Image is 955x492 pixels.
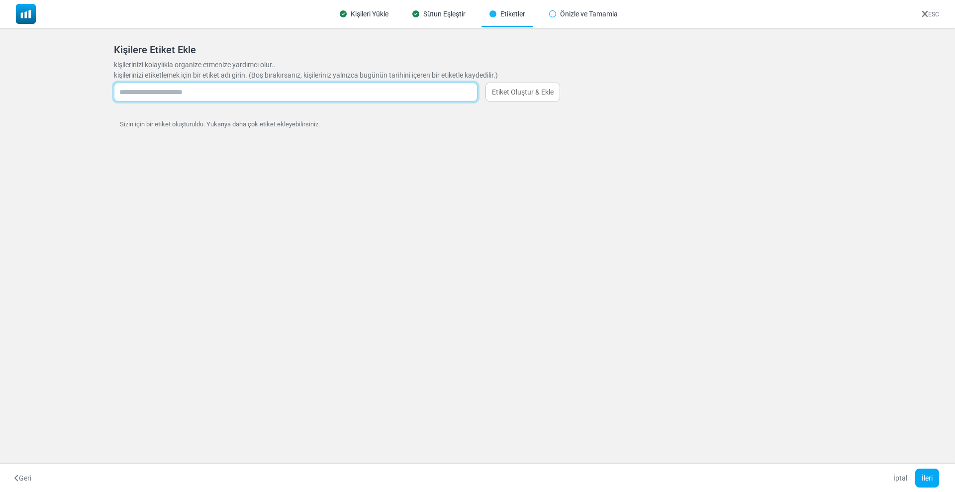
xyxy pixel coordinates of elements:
[922,11,939,18] a: ESC
[915,469,939,488] button: İleri
[8,469,38,488] button: Geri
[114,60,841,70] p: kişilerinizi kolaylıkla organize etmenize yardımcı olur..
[404,1,474,27] div: Sütun Eşleştir
[332,1,396,27] div: Kişileri Yükle
[114,70,841,81] label: kişilerinizi etiketlemek için bir etiket adı girin. (Boş bırakırsanız, kişileriniz yalnızca bugün...
[114,119,841,129] p: Sizin için bir etiket oluşturuldu. Yukarıya daha çok etiket ekleyebilirsiniz.
[887,469,914,488] a: İptal
[16,4,36,24] img: mailsoftly_icon_blue_white.svg
[481,1,533,27] div: Etiketler
[485,83,560,101] a: Etiket Oluştur & Ekle
[114,44,841,56] h5: Kişilere Etiket Ekle
[541,1,626,27] div: Önizle ve Tamamla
